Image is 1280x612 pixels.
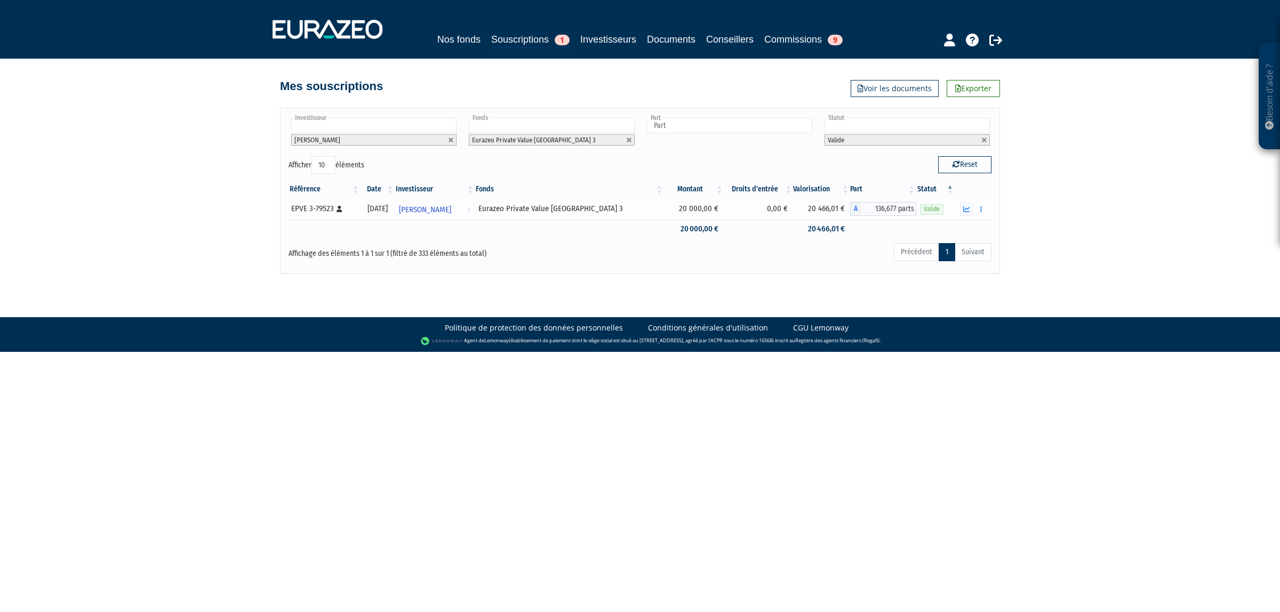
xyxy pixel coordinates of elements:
span: A [850,202,861,216]
a: Investisseurs [580,32,636,47]
h4: Mes souscriptions [280,80,383,93]
i: Voir l'investisseur [467,200,470,220]
a: CGU Lemonway [793,323,849,333]
th: Statut : activer pour trier la colonne par ordre d&eacute;croissant [916,180,955,198]
th: Valorisation: activer pour trier la colonne par ordre croissant [793,180,850,198]
a: Registre des agents financiers (Regafi) [795,337,879,344]
td: 20 000,00 € [663,220,724,238]
a: Exporter [947,80,1000,97]
img: 1732889491-logotype_eurazeo_blanc_rvb.png [273,20,382,39]
a: Voir les documents [851,80,939,97]
td: 0,00 € [724,198,793,220]
select: Afficheréléments [311,156,335,174]
div: [DATE] [364,203,391,214]
th: Part: activer pour trier la colonne par ordre croissant [850,180,916,198]
div: Affichage des éléments 1 à 1 sur 1 (filtré de 333 éléments au total) [289,242,572,259]
label: Afficher éléments [289,156,364,174]
span: [PERSON_NAME] [294,136,340,144]
img: logo-lemonway.png [421,336,462,347]
a: Commissions9 [764,32,843,47]
a: Conseillers [706,32,754,47]
td: 20 466,01 € [793,220,850,238]
th: Droits d'entrée: activer pour trier la colonne par ordre croissant [724,180,793,198]
span: 1 [555,35,570,45]
p: Besoin d'aide ? [1263,49,1276,144]
span: Valide [920,204,943,214]
td: 20 466,01 € [793,198,850,220]
a: Conditions générales d'utilisation [648,323,768,333]
a: Souscriptions1 [491,32,570,49]
th: Date: activer pour trier la colonne par ordre croissant [360,180,395,198]
div: - Agent de (établissement de paiement dont le siège social est situé au [STREET_ADDRESS], agréé p... [11,336,1269,347]
th: Référence : activer pour trier la colonne par ordre croissant [289,180,360,198]
div: EPVE 3-79523 [291,203,356,214]
span: Eurazeo Private Value [GEOGRAPHIC_DATA] 3 [472,136,596,144]
button: Reset [938,156,991,173]
div: A - Eurazeo Private Value Europe 3 [850,202,916,216]
div: Eurazeo Private Value [GEOGRAPHIC_DATA] 3 [478,203,660,214]
a: 1 [939,243,955,261]
th: Fonds: activer pour trier la colonne par ordre croissant [475,180,663,198]
i: [Français] Personne physique [337,206,342,212]
span: 136,677 parts [861,202,916,216]
a: Politique de protection des données personnelles [445,323,623,333]
span: 9 [828,35,843,45]
a: Documents [647,32,695,47]
span: Valide [828,136,844,144]
a: [PERSON_NAME] [395,198,475,220]
th: Investisseur: activer pour trier la colonne par ordre croissant [395,180,475,198]
a: Lemonway [484,337,509,344]
span: [PERSON_NAME] [399,200,451,220]
td: 20 000,00 € [663,198,724,220]
th: Montant: activer pour trier la colonne par ordre croissant [663,180,724,198]
a: Nos fonds [437,32,481,47]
